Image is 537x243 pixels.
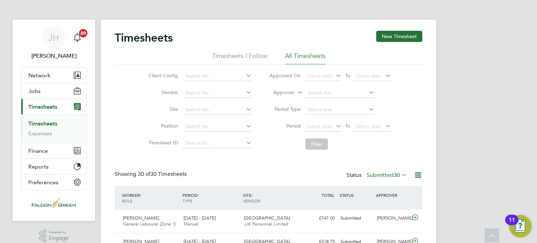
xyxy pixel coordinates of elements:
button: Reports [21,159,86,174]
span: To [343,71,352,80]
button: New Timesheet [376,31,422,42]
span: TOTAL [322,192,334,198]
span: John Hearty [21,52,87,60]
label: Position [146,123,178,129]
span: [PERSON_NAME] [123,215,159,221]
div: PERIOD [181,189,241,207]
span: Timesheets [28,103,57,110]
h2: Timesheets [115,31,173,45]
input: Search for... [306,88,374,98]
span: JJK Personnel Limited [244,221,288,227]
span: Finance [28,148,48,154]
img: falcongreen-logo-retina.png [32,197,76,208]
span: Select date [307,73,332,79]
span: JH [49,33,59,42]
span: 30 Timesheets [138,171,187,178]
span: Select date [356,123,381,129]
button: Open Resource Center, 11 new notifications [509,215,531,237]
span: Manual [184,221,199,227]
span: To [343,121,352,130]
a: Expenses [28,130,52,137]
span: Preferences [28,179,58,186]
div: 11 [509,220,515,229]
div: WORKER [120,189,181,207]
a: JH[PERSON_NAME] [21,27,87,60]
span: Network [28,72,50,79]
label: Timesheet ID [146,140,178,146]
a: 20 [70,27,84,49]
input: Search for... [183,138,252,148]
div: STATUS [338,189,374,201]
span: / [251,192,253,198]
span: 30 [394,172,400,179]
label: Submitted [367,172,407,179]
input: Select one [306,105,374,115]
label: Period Type [269,106,301,112]
span: 30 of [138,171,150,178]
input: Search for... [183,122,252,131]
a: Timesheets [28,120,57,127]
label: Vendor [146,89,178,95]
span: VENDOR [243,198,260,203]
button: Preferences [21,174,86,190]
div: SITE [241,189,302,207]
span: ROLE [122,198,133,203]
span: [DATE] - [DATE] [184,215,216,221]
button: Network [21,67,86,83]
span: 20 [79,29,87,37]
span: TYPE [182,198,192,203]
div: Status [346,171,408,180]
span: Powered by [49,229,69,235]
label: Site [146,106,178,112]
input: Search for... [183,88,252,98]
span: Select date [307,123,332,129]
button: Timesheets [21,99,86,114]
span: Select date [356,73,381,79]
input: Search for... [183,105,252,115]
div: £747.00 [301,213,338,224]
span: Engage [49,235,69,241]
div: Timesheets [21,114,86,143]
button: Filter [306,138,328,150]
label: Period [269,123,301,129]
span: Reports [28,163,49,170]
span: / [198,192,199,198]
input: Search for... [183,71,252,81]
a: Go to home page [21,197,87,208]
a: Powered byEngage [39,229,69,243]
div: APPROVER [374,189,410,201]
div: [PERSON_NAME] [374,213,410,224]
button: Jobs [21,83,86,99]
div: Showing [115,171,188,178]
span: Jobs [28,88,41,94]
label: Approved On [269,72,301,79]
label: Client Config [146,72,178,79]
label: Approver [263,89,295,96]
span: [GEOGRAPHIC_DATA] [244,215,290,221]
span: General Labourer (Zone 1) [123,221,176,227]
button: Finance [21,143,86,158]
li: Timesheets I Follow [212,52,267,64]
span: / [140,192,141,198]
li: All Timesheets [285,52,325,64]
div: Submitted [338,213,374,224]
nav: Main navigation [13,20,95,221]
